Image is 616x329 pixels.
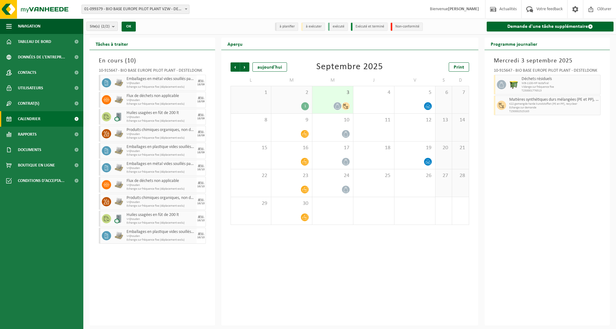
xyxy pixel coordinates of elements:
[127,119,195,123] span: Echange sur fréquence fixe (déplacement exclu)
[509,102,599,106] span: K22 gemengde harde kunststoffen (PE en PP), recycleer
[18,111,40,127] span: Calendrier
[197,219,205,222] div: 16/10
[127,167,195,170] span: Vrijhouden
[197,83,205,86] div: 18/09
[449,62,469,72] a: Print
[509,110,599,113] span: T250002525163
[18,34,51,49] span: Tableau de bord
[197,202,205,205] div: 16/10
[275,23,298,31] li: à planifier
[397,172,432,179] span: 26
[221,38,249,50] h2: Aperçu
[198,113,204,117] div: JEU.
[274,117,309,124] span: 9
[114,231,123,240] img: LP-PA-00000-WDN-11
[455,89,465,96] span: 7
[127,234,195,238] span: Vrijhouden
[18,19,40,34] span: Navigation
[198,181,204,185] div: JEU.
[509,97,599,102] span: Matières synthétiques durs mélangées (PE et PP), recyclables (industriel)
[494,69,601,75] div: 10-915647 - BIO BASE EUROPE PILOT PLANT - DESTELDONK
[315,89,350,96] span: 3
[274,89,309,96] span: 2
[82,5,189,14] span: 01-099379 - BIO BASE EUROPE PILOT PLANT VZW - DESTELDONK
[356,89,391,96] span: 4
[89,38,134,50] h2: Tâches à traiter
[301,23,325,31] li: à exécuter
[397,145,432,151] span: 19
[234,200,268,207] span: 29
[454,65,464,70] span: Print
[114,214,123,223] img: LP-LD-00200-CU
[397,117,432,124] span: 12
[452,75,469,86] td: D
[351,23,388,31] li: Exécuté et terminé
[127,145,195,150] span: Emballages en plastique vides souillés par des substances oxydants (comburant)
[18,96,39,111] span: Contrat(s)
[127,179,195,183] span: Flux de déchets non applicable
[197,151,205,154] div: 18/09
[301,102,309,110] div: 1
[18,49,65,65] span: Données de l'entrepr...
[397,89,432,96] span: 5
[197,100,205,103] div: 18/09
[101,24,110,28] count: (2/2)
[197,117,205,120] div: 18/09
[127,162,195,167] span: Emballages en métal vides souillés par des substances dangereuses
[509,80,518,89] img: WB-1100-HPE-GN-50
[439,117,449,124] span: 13
[391,23,423,31] li: Non-conformité
[99,56,206,65] h3: En cours ( )
[127,102,195,106] span: Echange sur fréquence fixe (déplacement exclu)
[127,128,195,133] span: Produits chimiques organiques, non dangereux en petit emballage
[234,145,268,151] span: 15
[127,221,195,225] span: Echange sur fréquence fixe (déplacement exclu)
[127,99,195,102] span: Vrijhouden
[356,172,391,179] span: 25
[99,69,206,75] div: 10-915647 - BIO BASE EUROPE PILOT PLANT - DESTELDONK
[312,75,353,86] td: M
[197,134,205,137] div: 18/09
[487,22,614,32] a: Demande d'une tâche supplémentaire
[197,236,205,239] div: 16/10
[455,172,465,179] span: 28
[127,196,195,200] span: Produits chimiques organiques, non dangereux en petit emballage
[231,62,240,72] span: Précédent
[198,215,204,219] div: JEU.
[455,117,465,124] span: 14
[198,130,204,134] div: JEU.
[356,145,391,151] span: 18
[86,22,118,31] button: Site(s)(2/2)
[127,187,195,191] span: Echange sur fréquence fixe (déplacement exclu)
[234,89,268,96] span: 1
[197,168,205,171] div: 16/10
[127,217,195,221] span: Vrijhouden
[316,62,383,72] div: Septembre 2025
[127,85,195,89] span: Echange sur fréquence fixe (déplacement exclu)
[127,111,195,116] span: Huiles usagées en fût de 200 lt
[231,75,272,86] td: L
[198,147,204,151] div: JEU.
[114,78,123,87] img: LP-PA-00000-WDN-11
[127,200,195,204] span: Vrijhouden
[522,82,599,85] span: WB-1100-HP restafval
[122,22,136,32] button: OK
[522,89,599,93] span: T250001776513
[494,56,601,65] h3: Mercredi 3 septembre 2025
[18,142,41,158] span: Documents
[127,153,195,157] span: Echange sur fréquence fixe (déplacement exclu)
[127,82,195,85] span: Vrijhouden
[127,150,195,153] span: Vrijhouden
[439,172,449,179] span: 27
[435,75,452,86] td: S
[274,145,309,151] span: 16
[18,158,55,173] span: Boutique en ligne
[127,183,195,187] span: Vrijhouden
[18,65,36,80] span: Contacts
[234,172,268,179] span: 22
[394,75,435,86] td: V
[198,96,204,100] div: JEU.
[127,204,195,208] span: Echange sur fréquence fixe (déplacement exclu)
[198,198,204,202] div: JEU.
[18,127,37,142] span: Rapports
